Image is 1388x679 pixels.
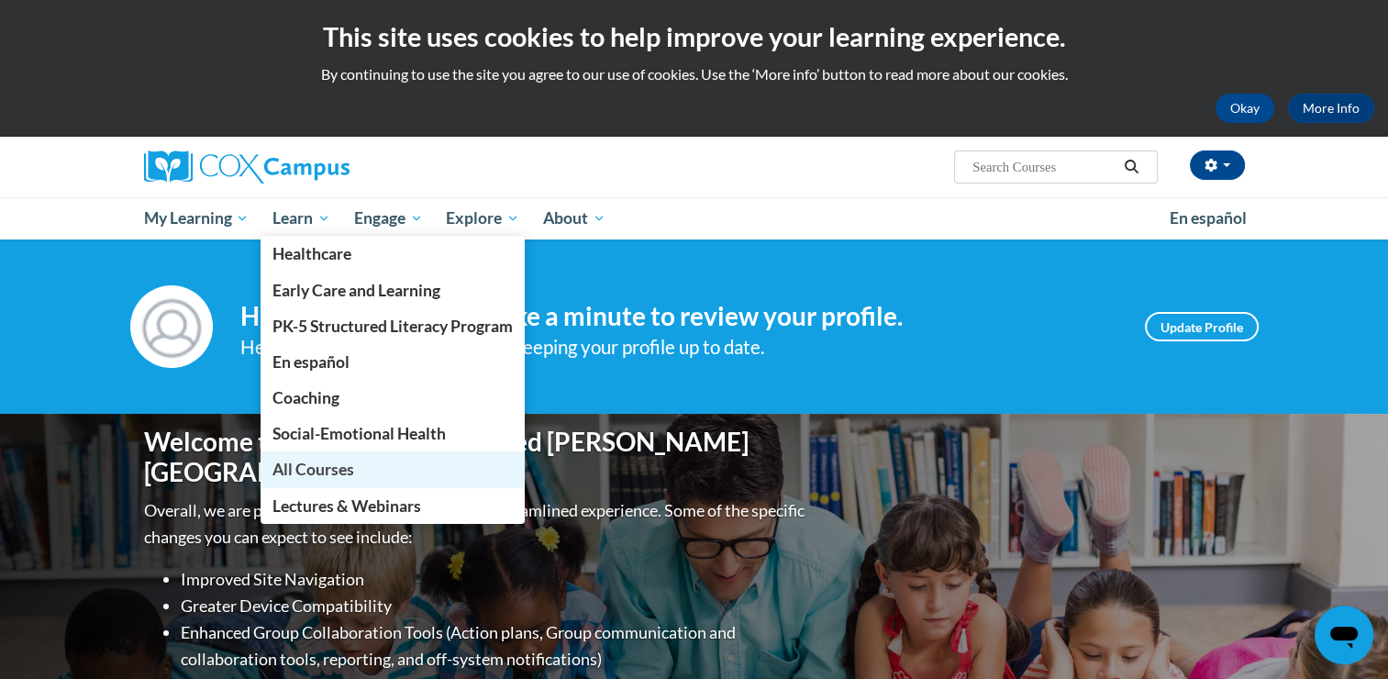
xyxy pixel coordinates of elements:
[531,197,617,239] a: About
[342,197,435,239] a: Engage
[1190,150,1245,180] button: Account Settings
[261,488,525,524] a: Lectures & Webinars
[143,207,249,229] span: My Learning
[261,416,525,451] a: Social-Emotional Health
[1117,156,1145,178] button: Search
[144,497,809,551] p: Overall, we are proud to provide you with a more streamlined experience. Some of the specific cha...
[272,352,350,372] span: En español
[272,244,351,263] span: Healthcare
[261,380,525,416] a: Coaching
[261,308,525,344] a: PK-5 Structured Literacy Program
[181,566,809,593] li: Improved Site Navigation
[240,301,1117,332] h4: Hi [PERSON_NAME]! Take a minute to review your profile.
[272,317,513,336] span: PK-5 Structured Literacy Program
[1170,208,1247,228] span: En español
[261,451,525,487] a: All Courses
[272,281,440,300] span: Early Care and Learning
[971,156,1117,178] input: Search Courses
[14,18,1374,55] h2: This site uses cookies to help improve your learning experience.
[144,150,350,184] img: Cox Campus
[14,64,1374,84] p: By continuing to use the site you agree to our use of cookies. Use the ‘More info’ button to read...
[434,197,531,239] a: Explore
[1288,94,1374,123] a: More Info
[181,593,809,619] li: Greater Device Compatibility
[144,427,809,488] h1: Welcome to the new and improved [PERSON_NAME][GEOGRAPHIC_DATA]
[446,207,519,229] span: Explore
[181,619,809,673] li: Enhanced Group Collaboration Tools (Action plans, Group communication and collaboration tools, re...
[261,273,525,308] a: Early Care and Learning
[130,285,213,368] img: Profile Image
[1315,606,1373,664] iframe: Button to launch messaging window
[354,207,423,229] span: Engage
[132,197,261,239] a: My Learning
[543,207,605,229] span: About
[144,150,493,184] a: Cox Campus
[272,460,354,479] span: All Courses
[1145,312,1259,341] a: Update Profile
[1158,199,1259,238] a: En español
[272,424,446,443] span: Social-Emotional Health
[261,236,525,272] a: Healthcare
[1216,94,1274,123] button: Okay
[261,197,342,239] a: Learn
[272,388,339,407] span: Coaching
[272,496,421,516] span: Lectures & Webinars
[117,197,1272,239] div: Main menu
[272,207,330,229] span: Learn
[240,332,1117,362] div: Help improve your experience by keeping your profile up to date.
[261,344,525,380] a: En español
